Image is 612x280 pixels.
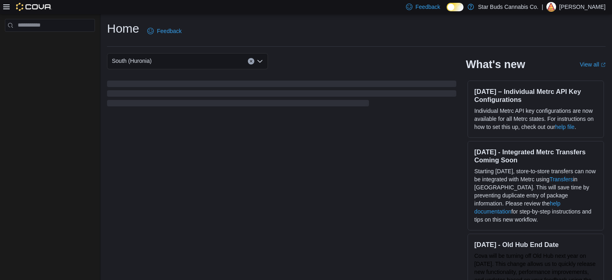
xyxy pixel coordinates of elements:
span: Feedback [157,27,181,35]
p: Starting [DATE], store-to-store transfers can now be integrated with Metrc using in [GEOGRAPHIC_D... [474,167,597,224]
p: Individual Metrc API key configurations are now available for all Metrc states. For instructions ... [474,107,597,131]
span: Feedback [416,3,440,11]
a: help file [555,124,575,130]
a: View allExternal link [580,61,606,68]
p: Star Buds Cannabis Co. [478,2,538,12]
a: Transfers [550,176,573,183]
h3: [DATE] - Integrated Metrc Transfers Coming Soon [474,148,597,164]
h3: [DATE] – Individual Metrc API Key Configurations [474,87,597,104]
span: South (Huronia) [112,56,152,66]
a: help documentation [474,200,560,215]
button: Open list of options [257,58,263,64]
span: Loading [107,82,456,108]
p: | [542,2,543,12]
div: Harrison Lewis [546,2,556,12]
h1: Home [107,21,139,37]
nav: Complex example [5,33,95,53]
p: [PERSON_NAME] [559,2,606,12]
h3: [DATE] - Old Hub End Date [474,241,597,249]
button: Clear input [248,58,254,64]
a: Feedback [144,23,185,39]
h2: What's new [466,58,525,71]
input: Dark Mode [447,3,464,11]
img: Cova [16,3,52,11]
svg: External link [601,62,606,67]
